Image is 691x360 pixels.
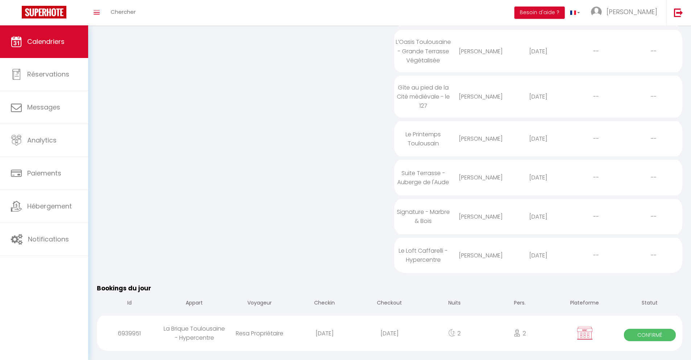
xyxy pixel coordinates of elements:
span: Confirmé [624,329,676,341]
div: 6939951 [97,322,162,345]
div: [PERSON_NAME] [452,166,510,189]
th: Pers. [487,293,552,314]
div: 2 [422,322,487,345]
th: Id [97,293,162,314]
span: Notifications [28,235,69,244]
th: Checkout [357,293,422,314]
div: -- [625,85,682,108]
div: -- [567,127,625,150]
div: -- [625,244,682,267]
div: [PERSON_NAME] [452,127,510,150]
div: 2 [487,322,552,345]
span: Hébergement [27,202,72,211]
span: [PERSON_NAME] [606,7,657,16]
span: Paiements [27,169,61,178]
div: -- [625,127,682,150]
img: logout [674,8,683,17]
div: -- [567,85,625,108]
span: Analytics [27,136,57,145]
img: rent.png [576,326,594,340]
span: Messages [27,103,60,112]
div: [DATE] [510,40,567,63]
img: Super Booking [22,6,66,18]
div: [PERSON_NAME] [452,85,510,108]
div: Le Loft Caffarelli - Hypercentre [394,239,452,272]
div: L’Oasis Toulousaine - Grande Terrasse Végétalisée [394,30,452,72]
div: Suite Terrasse - Auberge de l'Aude [394,161,452,194]
span: Chercher [111,8,136,16]
th: Appart [162,293,227,314]
th: Voyageur [227,293,292,314]
th: Nuits [422,293,487,314]
div: -- [625,166,682,189]
th: Statut [617,293,682,314]
div: -- [567,244,625,267]
img: ... [591,7,602,17]
div: Resa Propriétaire [227,322,292,345]
div: [PERSON_NAME] [452,40,510,63]
div: [DATE] [510,244,567,267]
span: Calendriers [27,37,65,46]
span: Bookings du jour [97,284,151,293]
div: Gîte au pied de la Cité médiévale - le 127 [394,76,452,117]
div: [DATE] [510,85,567,108]
div: [DATE] [510,166,567,189]
div: -- [567,205,625,228]
div: [PERSON_NAME] [452,244,510,267]
div: [DATE] [292,322,357,345]
div: La Brique Toulousaine - Hypercentre [162,317,227,349]
div: -- [567,40,625,63]
div: -- [625,205,682,228]
div: [DATE] [510,205,567,228]
div: [DATE] [357,322,422,345]
button: Besoin d'aide ? [514,7,565,19]
div: Le Printemps Toulousain [394,123,452,155]
div: -- [567,166,625,189]
span: Réservations [27,70,69,79]
th: Checkin [292,293,357,314]
div: Signature - Marbre & Bois [394,200,452,233]
div: [PERSON_NAME] [452,205,510,228]
div: [DATE] [510,127,567,150]
th: Plateforme [552,293,617,314]
div: -- [625,40,682,63]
